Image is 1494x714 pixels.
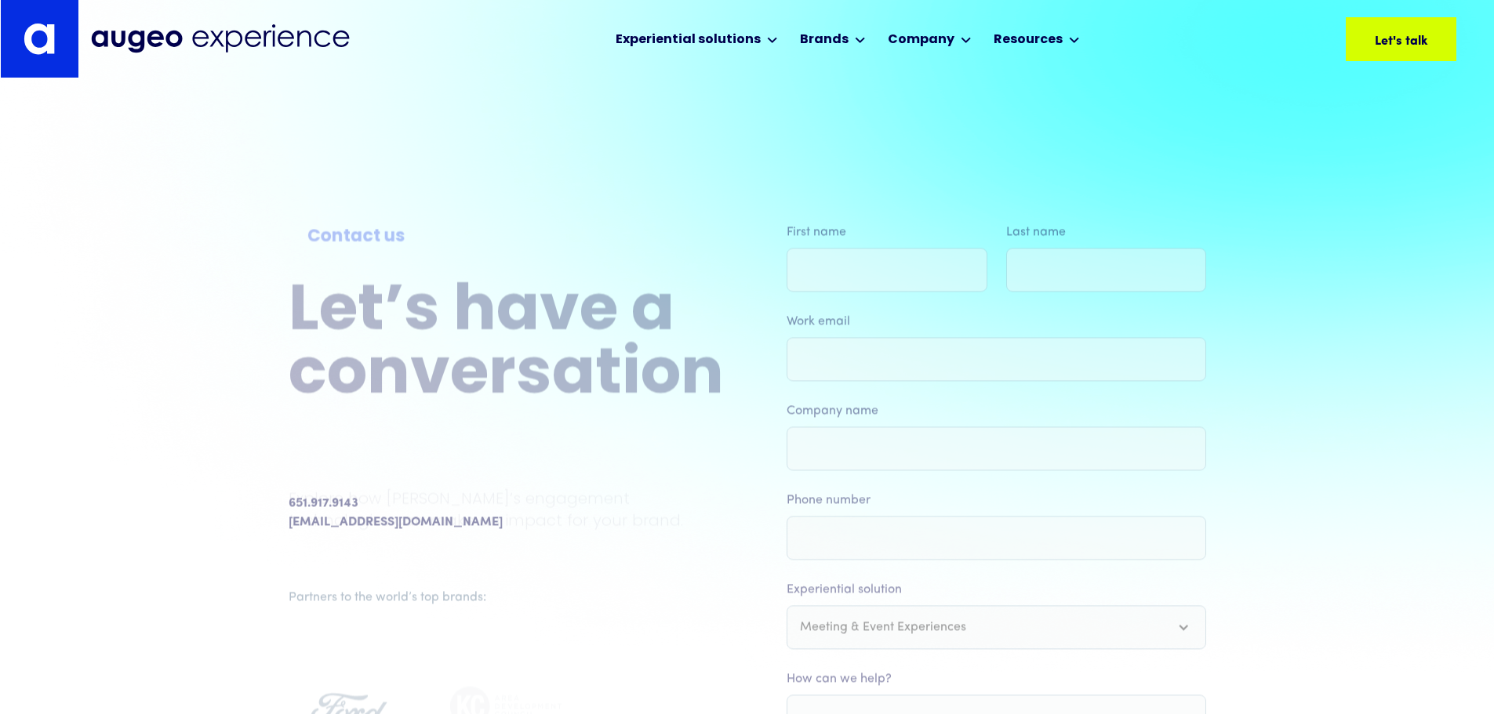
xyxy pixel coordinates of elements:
[787,605,1206,649] div: Meeting & Event Experiences
[289,281,724,408] h2: Let’s have a conversation
[888,31,954,49] div: Company
[787,491,1206,509] label: Phone number
[1346,17,1456,61] a: Let's talk
[787,669,1206,688] label: How can we help?
[1005,223,1206,241] label: Last name
[289,513,503,531] a: [EMAIL_ADDRESS][DOMAIN_NAME]
[289,487,724,531] p: Explore how [PERSON_NAME]’s engagement technologies can make an impact for your brand.
[787,401,1206,420] label: Company name
[91,24,350,53] img: Augeo Experience business unit full logo in midnight blue.
[994,31,1063,49] div: Resources
[616,31,761,49] div: Experiential solutions
[787,312,1206,331] label: Work email
[800,31,849,49] div: Brands
[24,23,55,55] img: Augeo's "a" monogram decorative logo in white.
[800,618,966,636] div: Meeting & Event Experiences
[787,223,987,241] label: First name
[307,224,704,250] div: Contact us
[289,588,724,607] div: Partners to the world’s top brands:
[787,580,1206,599] label: Experiential solution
